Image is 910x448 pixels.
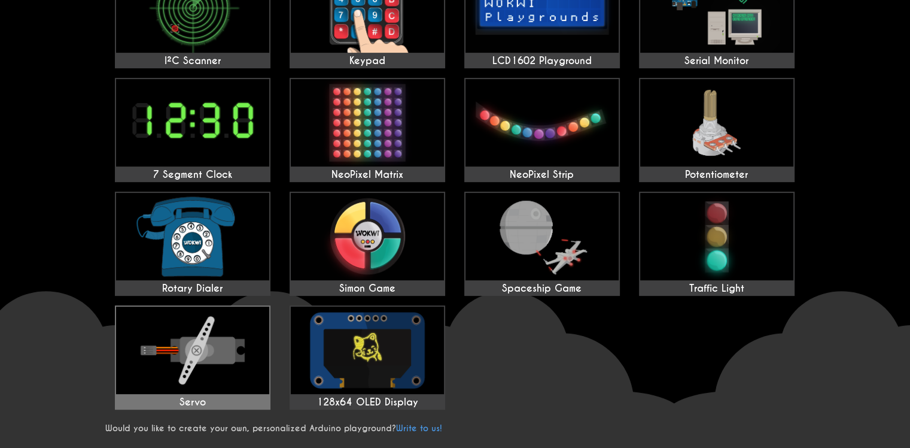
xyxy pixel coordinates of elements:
img: NeoPixel Strip [465,79,619,167]
img: Servo [116,307,269,394]
div: Simon Game [291,283,444,295]
img: Traffic Light [640,193,793,280]
div: NeoPixel Matrix [291,169,444,181]
a: Traffic Light [639,192,795,296]
a: Write to us! [396,423,442,434]
a: 128x64 OLED Display [290,305,445,410]
div: Spaceship Game [465,283,619,295]
img: Spaceship Game [465,193,619,280]
div: LCD1602 Playground [465,55,619,67]
a: NeoPixel Matrix [290,78,445,182]
a: Potentiometer [639,78,795,182]
img: 128x64 OLED Display [291,307,444,394]
div: Servo [116,396,269,408]
p: Would you like to create your own, personalized Arduino playground? [105,423,805,434]
a: 7 Segment Clock [115,78,270,182]
a: Servo [115,305,270,410]
img: Potentiometer [640,79,793,167]
div: I²C Scanner [116,55,269,67]
img: Simon Game [291,193,444,280]
a: Rotary Dialer [115,192,270,296]
div: 128x64 OLED Display [291,396,444,408]
div: Keypad [291,55,444,67]
div: Serial Monitor [640,55,793,67]
img: Rotary Dialer [116,193,269,280]
div: Potentiometer [640,169,793,181]
img: 7 Segment Clock [116,79,269,167]
div: Traffic Light [640,283,793,295]
div: NeoPixel Strip [465,169,619,181]
a: NeoPixel Strip [464,78,620,182]
div: Rotary Dialer [116,283,269,295]
a: Simon Game [290,192,445,296]
img: NeoPixel Matrix [291,79,444,167]
div: 7 Segment Clock [116,169,269,181]
a: Spaceship Game [464,192,620,296]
